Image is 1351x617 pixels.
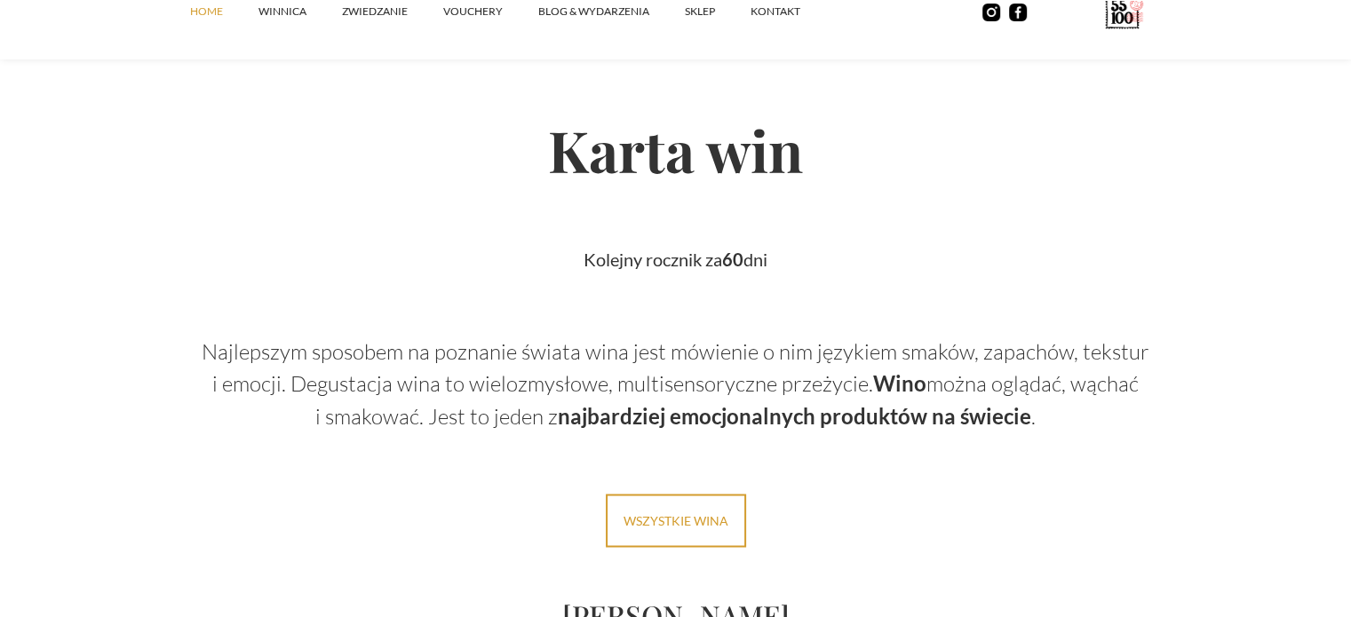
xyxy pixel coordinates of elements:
strong: 60 [722,249,743,270]
strong: Wino [873,370,926,396]
strong: najbardziej emocjonalnych produktów na świecie [558,402,1031,428]
h2: Karta win [191,59,1161,241]
p: Najlepszym sposobem na poznanie świata wina jest mówienie o nim językiem smaków, zapachów, tekstu... [191,336,1161,431]
div: Kolejny rocznik za dni [191,245,1161,273]
a: Wszystkie wina [606,494,746,547]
